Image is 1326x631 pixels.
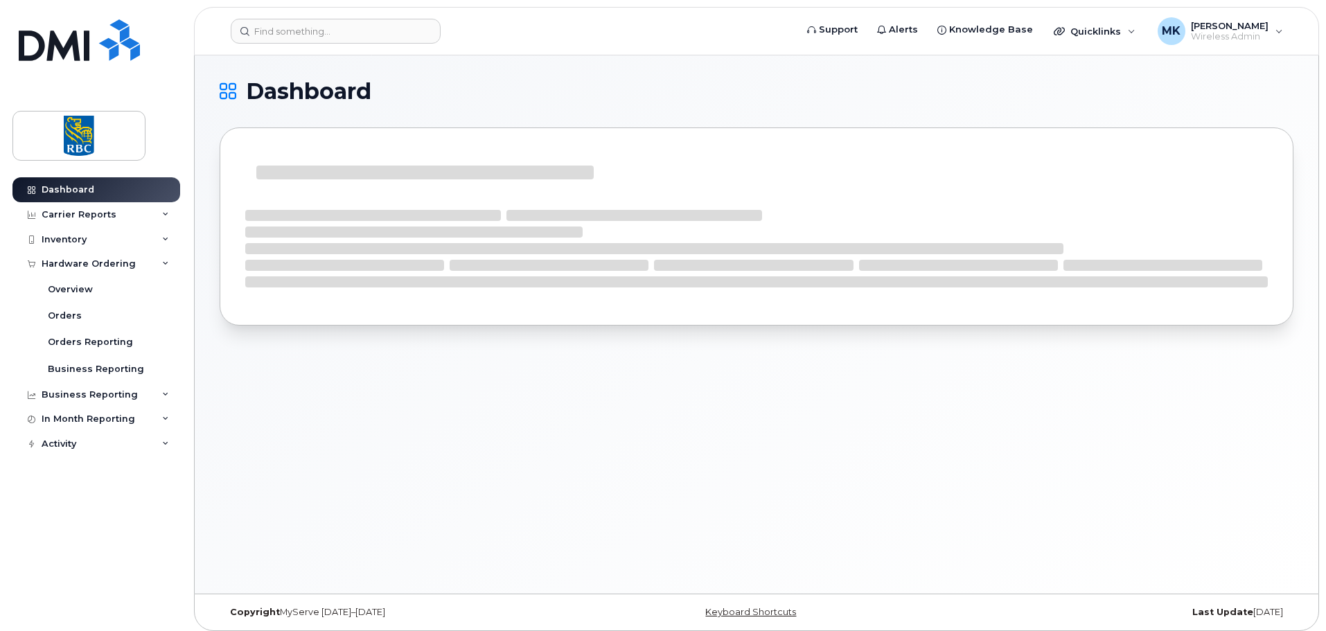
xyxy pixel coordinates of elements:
strong: Last Update [1192,607,1253,617]
a: Keyboard Shortcuts [705,607,796,617]
strong: Copyright [230,607,280,617]
div: MyServe [DATE]–[DATE] [220,607,578,618]
span: Dashboard [246,81,371,102]
div: [DATE] [935,607,1293,618]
